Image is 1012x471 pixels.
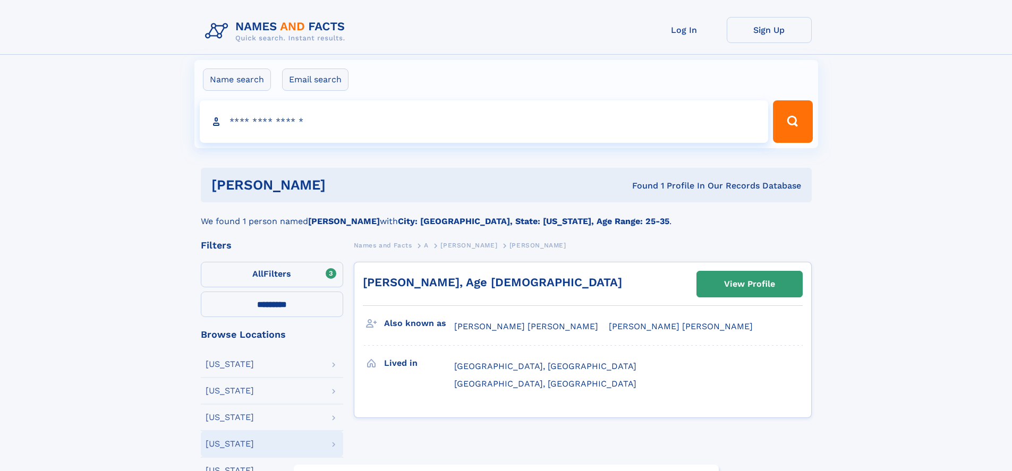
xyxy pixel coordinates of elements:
[201,262,343,287] label: Filters
[203,68,271,91] label: Name search
[201,17,354,46] img: Logo Names and Facts
[609,321,753,331] span: [PERSON_NAME] [PERSON_NAME]
[724,272,775,296] div: View Profile
[727,17,812,43] a: Sign Up
[424,242,429,249] span: A
[308,216,380,226] b: [PERSON_NAME]
[642,17,727,43] a: Log In
[454,361,636,371] span: [GEOGRAPHIC_DATA], [GEOGRAPHIC_DATA]
[479,180,801,192] div: Found 1 Profile In Our Records Database
[206,387,254,395] div: [US_STATE]
[773,100,812,143] button: Search Button
[354,238,412,252] a: Names and Facts
[454,321,598,331] span: [PERSON_NAME] [PERSON_NAME]
[282,68,348,91] label: Email search
[252,269,263,279] span: All
[424,238,429,252] a: A
[509,242,566,249] span: [PERSON_NAME]
[211,178,479,192] h1: [PERSON_NAME]
[201,241,343,250] div: Filters
[206,360,254,369] div: [US_STATE]
[384,354,454,372] h3: Lived in
[384,314,454,332] h3: Also known as
[398,216,669,226] b: City: [GEOGRAPHIC_DATA], State: [US_STATE], Age Range: 25-35
[697,271,802,297] a: View Profile
[454,379,636,389] span: [GEOGRAPHIC_DATA], [GEOGRAPHIC_DATA]
[201,202,812,228] div: We found 1 person named with .
[363,276,622,289] a: [PERSON_NAME], Age [DEMOGRAPHIC_DATA]
[440,238,497,252] a: [PERSON_NAME]
[201,330,343,339] div: Browse Locations
[200,100,769,143] input: search input
[206,440,254,448] div: [US_STATE]
[206,413,254,422] div: [US_STATE]
[440,242,497,249] span: [PERSON_NAME]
